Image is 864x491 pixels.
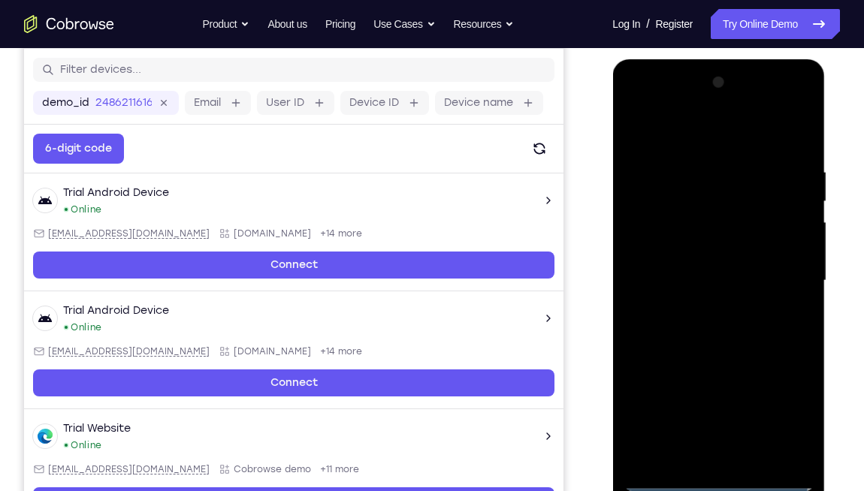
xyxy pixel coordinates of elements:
a: Log In [612,9,640,39]
span: android@example.com [24,221,186,233]
button: 6-digit code [9,128,100,158]
a: Connect [9,363,530,390]
div: Online [39,433,78,445]
span: +14 more [296,221,338,233]
div: New devices found. [41,438,44,441]
div: App [195,457,287,469]
div: App [195,339,287,351]
div: Trial Android Device [39,297,145,312]
label: Email [170,89,197,104]
span: / [646,15,649,33]
a: Try Online Demo [711,9,840,39]
span: android@example.com [24,339,186,351]
div: Online [39,315,78,327]
div: Trial Website [39,415,107,430]
input: Filter devices... [36,56,521,71]
label: Device name [420,89,489,104]
label: demo_id [18,89,65,104]
div: Trial Android Device [39,179,145,194]
div: Email [9,221,186,233]
a: Pricing [325,9,355,39]
div: Email [9,339,186,351]
button: Refresh [500,128,530,158]
div: New devices found. [41,320,44,323]
div: New devices found. [41,202,44,205]
button: Use Cases [373,9,435,39]
span: +14 more [296,339,338,351]
div: Email [9,457,186,469]
div: App [195,221,287,233]
div: Online [39,197,78,209]
a: Register [656,9,693,39]
span: web@example.com [24,457,186,469]
label: Device ID [325,89,375,104]
span: Cobrowse.io [210,339,287,351]
a: Go to the home page [24,15,114,33]
h1: Connect [36,9,118,33]
button: Resources [454,9,515,39]
label: User ID [242,89,280,104]
a: About us [267,9,307,39]
button: Product [203,9,250,39]
span: Cobrowse demo [210,457,287,469]
span: +11 more [296,457,335,469]
a: Connect [9,245,530,273]
span: Cobrowse.io [210,221,287,233]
